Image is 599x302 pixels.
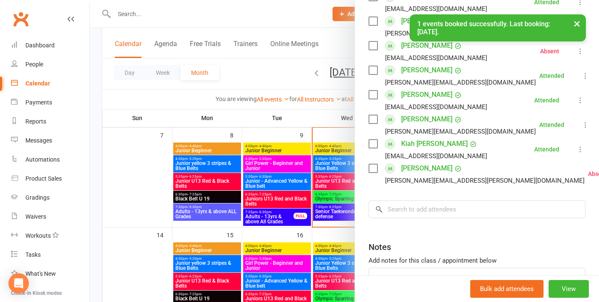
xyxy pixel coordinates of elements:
[25,80,50,87] div: Calendar
[369,255,585,266] div: Add notes for this class / appointment below
[25,232,51,239] div: Workouts
[385,77,536,88] div: [PERSON_NAME][EMAIL_ADDRESS][DOMAIN_NAME]
[401,137,468,151] a: Kiah [PERSON_NAME]
[8,273,29,294] div: Open Intercom Messenger
[25,213,46,220] div: Waivers
[25,156,60,163] div: Automations
[569,14,585,33] button: ×
[369,200,585,218] input: Search to add attendees
[401,39,452,52] a: [PERSON_NAME]
[369,241,391,253] div: Notes
[385,126,536,137] div: [PERSON_NAME][EMAIL_ADDRESS][DOMAIN_NAME]
[401,63,452,77] a: [PERSON_NAME]
[11,264,89,283] a: What's New
[410,14,586,41] div: 1 events booked successfully. Last booking: [DATE].
[25,99,52,106] div: Payments
[534,97,559,103] div: Attended
[25,194,50,201] div: Gradings
[540,48,559,54] div: Absent
[385,151,487,162] div: [EMAIL_ADDRESS][DOMAIN_NAME]
[11,150,89,169] a: Automations
[534,146,559,152] div: Attended
[11,207,89,226] a: Waivers
[11,36,89,55] a: Dashboard
[25,42,55,49] div: Dashboard
[11,93,89,112] a: Payments
[11,169,89,188] a: Product Sales
[25,175,62,182] div: Product Sales
[11,55,89,74] a: People
[401,88,452,102] a: [PERSON_NAME]
[25,137,52,144] div: Messages
[25,61,43,68] div: People
[11,188,89,207] a: Gradings
[11,74,89,93] a: Calendar
[385,3,487,14] div: [EMAIL_ADDRESS][DOMAIN_NAME]
[539,122,564,128] div: Attended
[25,118,46,125] div: Reports
[385,52,487,63] div: [EMAIL_ADDRESS][DOMAIN_NAME]
[11,245,89,264] a: Tasks
[470,280,544,298] button: Bulk add attendees
[385,102,487,113] div: [EMAIL_ADDRESS][DOMAIN_NAME]
[401,162,452,175] a: [PERSON_NAME]
[10,8,31,30] a: Clubworx
[385,175,585,186] div: [PERSON_NAME][EMAIL_ADDRESS][PERSON_NAME][DOMAIN_NAME]
[11,112,89,131] a: Reports
[25,270,56,277] div: What's New
[11,226,89,245] a: Workouts
[549,280,589,298] button: View
[401,113,452,126] a: [PERSON_NAME]
[539,73,564,79] div: Attended
[25,251,41,258] div: Tasks
[11,131,89,150] a: Messages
